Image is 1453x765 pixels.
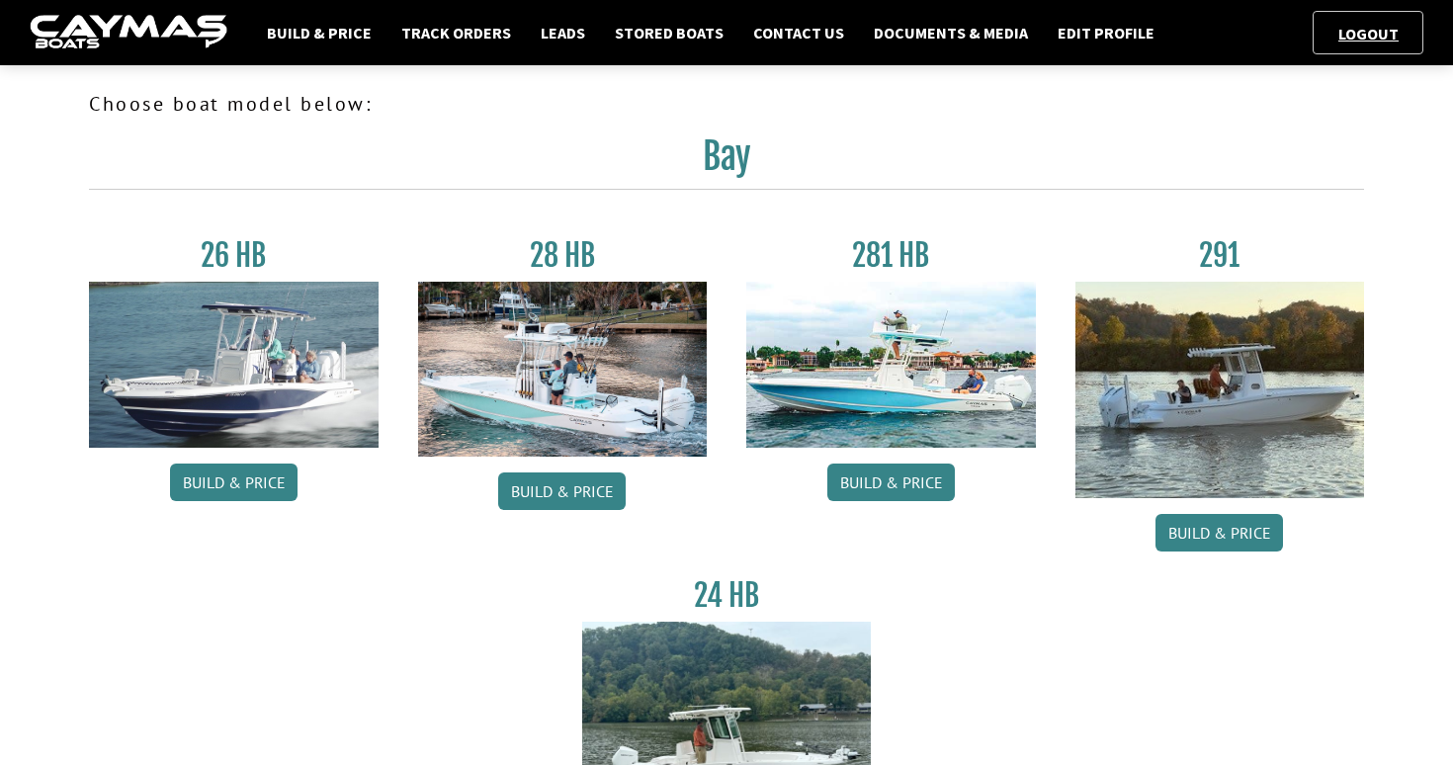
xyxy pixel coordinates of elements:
[89,89,1364,119] p: Choose boat model below:
[1048,20,1164,45] a: Edit Profile
[1155,514,1283,552] a: Build & Price
[89,237,379,274] h3: 26 HB
[531,20,595,45] a: Leads
[746,237,1036,274] h3: 281 HB
[605,20,733,45] a: Stored Boats
[746,282,1036,448] img: 28-hb-twin.jpg
[391,20,521,45] a: Track Orders
[864,20,1038,45] a: Documents & Media
[89,282,379,448] img: 26_new_photo_resized.jpg
[418,282,708,457] img: 28_hb_thumbnail_for_caymas_connect.jpg
[257,20,382,45] a: Build & Price
[170,464,298,501] a: Build & Price
[1075,237,1365,274] h3: 291
[743,20,854,45] a: Contact Us
[89,134,1364,190] h2: Bay
[498,472,626,510] a: Build & Price
[418,237,708,274] h3: 28 HB
[827,464,955,501] a: Build & Price
[1075,282,1365,498] img: 291_Thumbnail.jpg
[1328,24,1409,43] a: Logout
[30,15,227,51] img: caymas-dealer-connect-2ed40d3bc7270c1d8d7ffb4b79bf05adc795679939227970def78ec6f6c03838.gif
[582,577,872,614] h3: 24 HB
